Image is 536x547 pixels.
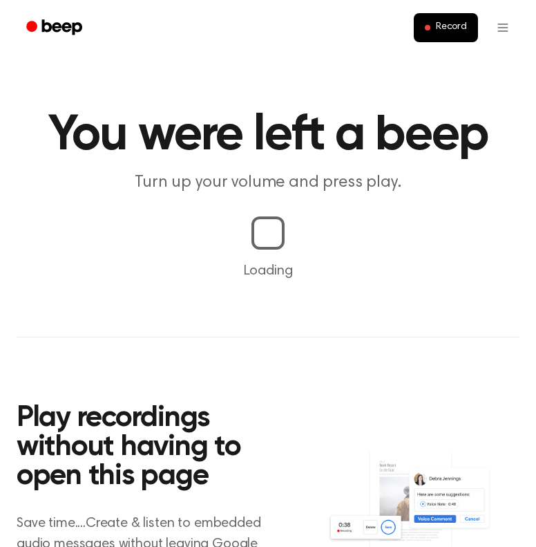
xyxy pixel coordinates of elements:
span: Record [436,21,467,34]
h1: You were left a beep [17,111,519,160]
button: Record [414,13,478,42]
h2: Play recordings without having to open this page [17,404,272,491]
button: Open menu [486,11,519,44]
a: Beep [17,15,95,41]
p: Turn up your volume and press play. [17,171,519,194]
p: Loading [17,261,519,281]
